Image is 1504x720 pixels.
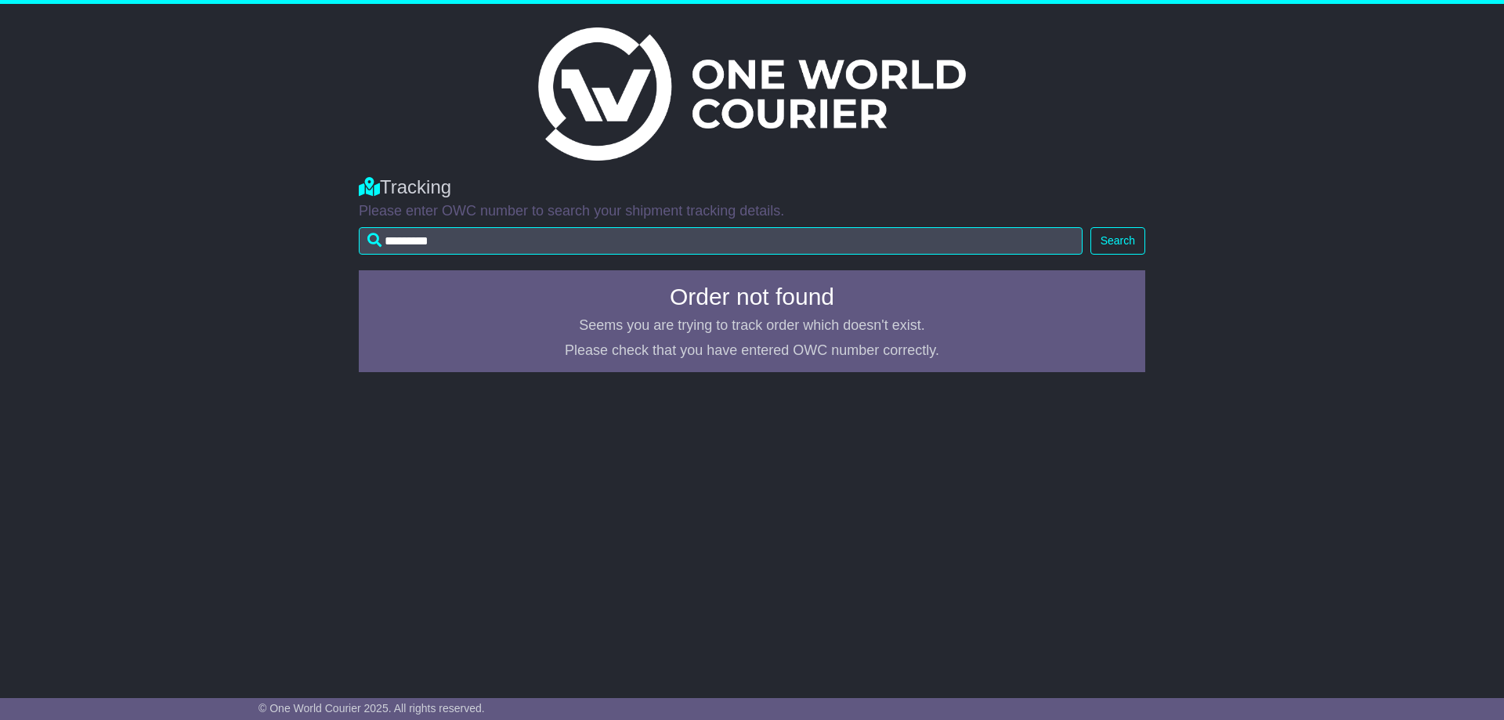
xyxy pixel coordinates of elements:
[258,702,485,715] span: © One World Courier 2025. All rights reserved.
[359,176,1145,199] div: Tracking
[538,27,966,161] img: Light
[368,342,1136,360] p: Please check that you have entered OWC number correctly.
[368,284,1136,309] h4: Order not found
[359,203,1145,220] p: Please enter OWC number to search your shipment tracking details.
[368,317,1136,335] p: Seems you are trying to track order which doesn't exist.
[1090,227,1145,255] button: Search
